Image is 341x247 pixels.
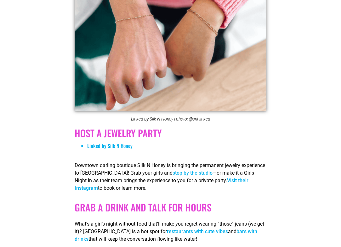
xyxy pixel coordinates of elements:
a: stop by the studio [173,170,213,176]
a: Linked by Silk N Honey [87,142,133,149]
a: Visit their Instagram [75,177,248,191]
a: restaurants with cute vibes [167,228,228,234]
span: HOST A JEWELRY PARTY [75,126,162,140]
h2: grab a drink and talk for hours [75,202,267,213]
p: Downtown darling boutique Silk N Honey is bringing the permanent jewelry experience to [GEOGRAPHI... [75,162,267,192]
figcaption: Linked by Silk N Honey | photo: @snhlinked [75,116,267,121]
p: What’s a girl’s night without food that’ll make you regret wearing “those” jeans (we get it)? [GE... [75,220,267,243]
a: bars with drinks [75,228,257,242]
